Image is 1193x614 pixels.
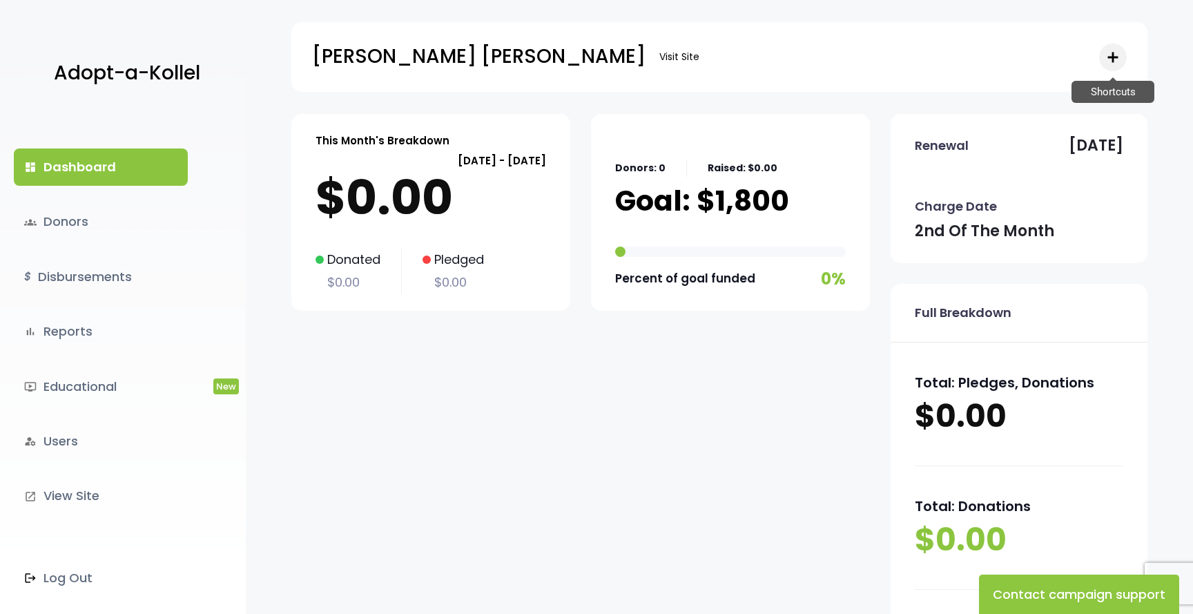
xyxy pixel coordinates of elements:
[14,559,188,597] a: Log Out
[316,170,546,225] p: $0.00
[312,39,646,74] p: [PERSON_NAME] [PERSON_NAME]
[915,370,1123,395] p: Total: Pledges, Donations
[915,135,969,157] p: Renewal
[14,423,188,460] a: manage_accountsUsers
[47,40,200,107] a: Adopt-a-Kollel
[14,258,188,296] a: $Disbursements
[24,325,37,338] i: bar_chart
[14,203,188,240] a: groupsDonors
[14,368,188,405] a: ondemand_videoEducationalNew
[915,519,1123,562] p: $0.00
[24,267,31,287] i: $
[615,160,666,177] p: Donors: 0
[615,184,789,218] p: Goal: $1,800
[915,195,997,218] p: Charge Date
[316,151,546,170] p: [DATE] - [DATE]
[213,378,239,394] span: New
[821,264,846,294] p: 0%
[915,494,1123,519] p: Total: Donations
[915,218,1054,245] p: 2nd of the month
[14,477,188,515] a: launchView Site
[24,490,37,503] i: launch
[24,216,37,229] span: groups
[915,302,1011,324] p: Full Breakdown
[54,56,200,90] p: Adopt-a-Kollel
[24,435,37,448] i: manage_accounts
[708,160,777,177] p: Raised: $0.00
[14,313,188,350] a: bar_chartReports
[316,131,449,150] p: This Month's Breakdown
[24,161,37,173] i: dashboard
[316,249,380,271] p: Donated
[915,395,1123,438] p: $0.00
[14,148,188,186] a: dashboardDashboard
[1071,81,1154,104] span: Shortcuts
[652,44,706,70] a: Visit Site
[1105,49,1121,66] i: add
[316,271,380,294] p: $0.00
[423,271,484,294] p: $0.00
[1099,44,1127,71] button: add Shortcuts
[423,249,484,271] p: Pledged
[979,575,1179,614] button: Contact campaign support
[1069,132,1123,160] p: [DATE]
[24,381,37,393] i: ondemand_video
[615,268,755,289] p: Percent of goal funded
